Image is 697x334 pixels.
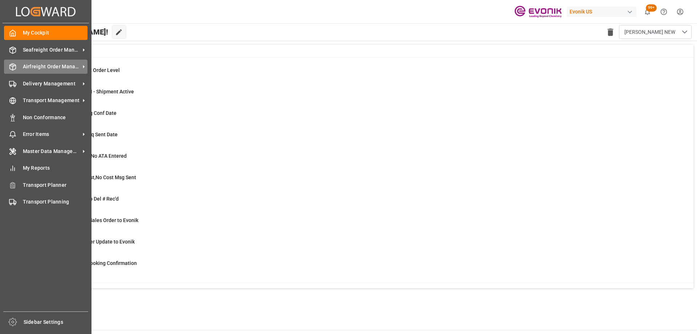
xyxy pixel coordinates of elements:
a: Transport Planning [4,195,87,209]
span: [PERSON_NAME] NEW [624,28,675,36]
span: ETD>3 Days Past,No Cost Msg Sent [56,174,136,180]
span: Deactivated EDI - Shipment Active [56,89,134,94]
span: My Reports [23,164,88,172]
span: Airfreight Order Management [23,63,80,71]
span: Transport Planning [23,198,88,206]
span: My Cockpit [23,29,88,37]
span: Error Sales Order Update to Evonik [56,239,135,245]
a: 13ABS: No Bkg Req Sent DateShipment [37,131,684,146]
div: Evonik US [567,7,636,17]
span: Transport Management [23,97,80,104]
a: 35ETD>3 Days Past,No Cost Msg SentShipment [37,174,684,189]
a: My Reports [4,161,87,175]
a: 0Deactivated EDI - Shipment ActiveShipment [37,88,684,103]
span: Delivery Management [23,80,80,88]
span: Error Items [23,130,80,138]
a: 0Pending Bkg Request sent to ABS [37,281,684,296]
a: My Cockpit [4,26,87,40]
button: open menu [619,25,692,39]
a: 10ETD < 3 Days,No Del # Rec'dShipment [37,195,684,210]
span: Hello [PERSON_NAME]! [30,25,108,39]
a: 19ETA > 10 Days , No ATA EnteredShipment [37,152,684,168]
a: Non Conformance [4,110,87,124]
a: 0Error on Initial Sales Order to EvonikShipment [37,217,684,232]
a: 18ABS: No Init Bkg Conf DateShipment [37,109,684,125]
span: 99+ [646,4,657,12]
span: ABS: Missing Booking Confirmation [56,260,137,266]
span: Master Data Management [23,148,80,155]
a: 44ABS: Missing Booking ConfirmationShipment [37,259,684,275]
span: Non Conformance [23,114,88,121]
span: Transport Planner [23,181,88,189]
span: Error on Initial Sales Order to Evonik [56,217,138,223]
button: show 100 new notifications [639,4,656,20]
a: Transport Planner [4,178,87,192]
a: 0Error Sales Order Update to EvonikShipment [37,238,684,253]
button: Help Center [656,4,672,20]
button: Evonik US [567,5,639,19]
span: Pending Bkg Request sent to ABS [56,282,133,287]
a: 0MOT Missing at Order LevelSales Order-IVPO [37,67,684,82]
img: Evonik-brand-mark-Deep-Purple-RGB.jpeg_1700498283.jpeg [514,5,562,18]
span: Sidebar Settings [24,318,89,326]
span: Seafreight Order Management [23,46,80,54]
